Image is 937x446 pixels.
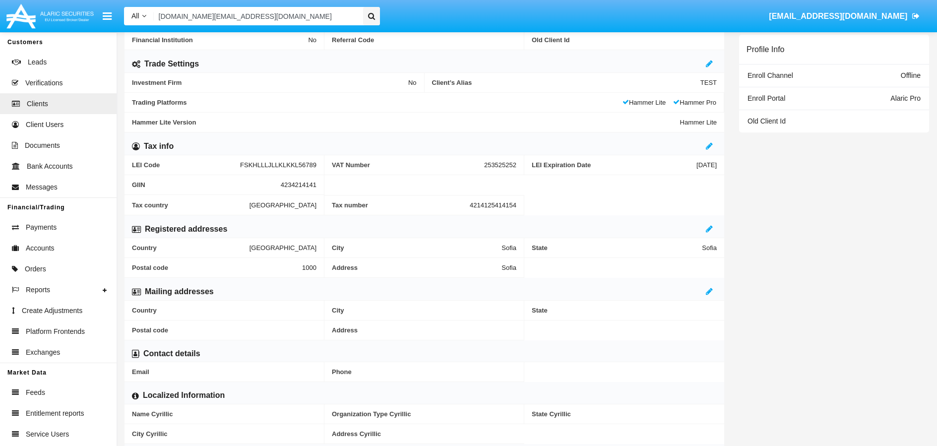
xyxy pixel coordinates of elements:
span: LEI Code [132,161,240,169]
span: State [532,307,717,314]
span: Country [132,307,316,314]
span: Hammer Lite [680,119,717,126]
span: Trading Platforms [132,99,623,106]
span: Sofia [702,244,717,252]
span: [GEOGRAPHIC_DATA] [250,244,316,252]
span: Hammer Lite [623,99,666,106]
span: Postal code [132,326,316,334]
span: Entitlement reports [26,408,84,419]
span: No [408,79,417,86]
h6: Tax info [144,141,174,152]
span: Offline [901,71,921,79]
span: Address [332,264,501,271]
span: Hammer Pro [673,99,716,106]
span: Payments [26,222,57,233]
span: Postal code [132,264,302,271]
span: [DATE] [696,161,717,169]
span: Client’s Alias [432,79,700,86]
span: Enroll Portal [748,94,785,102]
span: FSKHLLLJLLKLKKL56789 [240,161,316,169]
span: 4234214141 [281,181,316,189]
span: Alaric Pro [890,94,921,102]
span: LEI Expiration Date [532,161,696,169]
span: Tax country [132,201,250,209]
span: Messages [26,182,58,192]
input: Search [154,7,360,25]
span: Create Adjustments [22,306,82,316]
span: Accounts [26,243,55,254]
span: State Cyrillic [532,410,717,418]
span: Exchanges [26,347,60,358]
span: 253525252 [484,161,516,169]
span: GIIN [132,181,281,189]
span: Old Client Id [748,117,786,125]
span: VAT Number [332,161,484,169]
span: Client Users [26,120,63,130]
span: Clients [27,99,48,109]
span: Name Cyrillic [132,410,316,418]
span: Phone [332,368,516,376]
span: Orders [25,264,46,274]
span: No [308,36,316,44]
span: Sofia [501,244,516,252]
span: Verifications [25,78,62,88]
span: Sofia [501,264,516,271]
span: City Cyrillic [132,430,316,438]
span: Address Cyrillic [332,430,517,438]
span: Hammer Lite Version [132,119,680,126]
span: TEST [700,79,717,86]
span: Leads [28,57,47,67]
h6: Registered addresses [145,224,227,235]
h6: Trade Settings [144,59,199,69]
span: All [131,12,139,20]
span: State [532,244,702,252]
span: City [332,244,501,252]
a: [EMAIL_ADDRESS][DOMAIN_NAME] [764,2,925,30]
span: Address [332,326,516,334]
span: Investment Firm [132,79,408,86]
span: Feeds [26,387,45,398]
h6: Localized Information [143,390,225,401]
h6: Profile Info [747,45,784,54]
span: Organization Type Cyrillic [332,410,516,418]
span: Platform Frontends [26,326,85,337]
span: [GEOGRAPHIC_DATA] [250,201,316,209]
span: Old Client Id [532,36,717,44]
h6: Mailing addresses [145,286,214,297]
span: Tax number [332,201,470,209]
span: [EMAIL_ADDRESS][DOMAIN_NAME] [769,12,907,20]
a: All [124,11,154,21]
span: Country [132,244,250,252]
span: Enroll Channel [748,71,793,79]
h6: Contact details [143,348,200,359]
span: Service Users [26,429,69,440]
span: 4214125414154 [470,201,516,209]
span: Bank Accounts [27,161,73,172]
span: Financial Institution [132,36,308,44]
span: Referral Code [332,36,516,44]
span: Documents [25,140,60,151]
span: Reports [26,285,50,295]
span: City [332,307,516,314]
img: Logo image [5,1,95,31]
span: 1000 [302,264,316,271]
span: Email [132,368,316,376]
